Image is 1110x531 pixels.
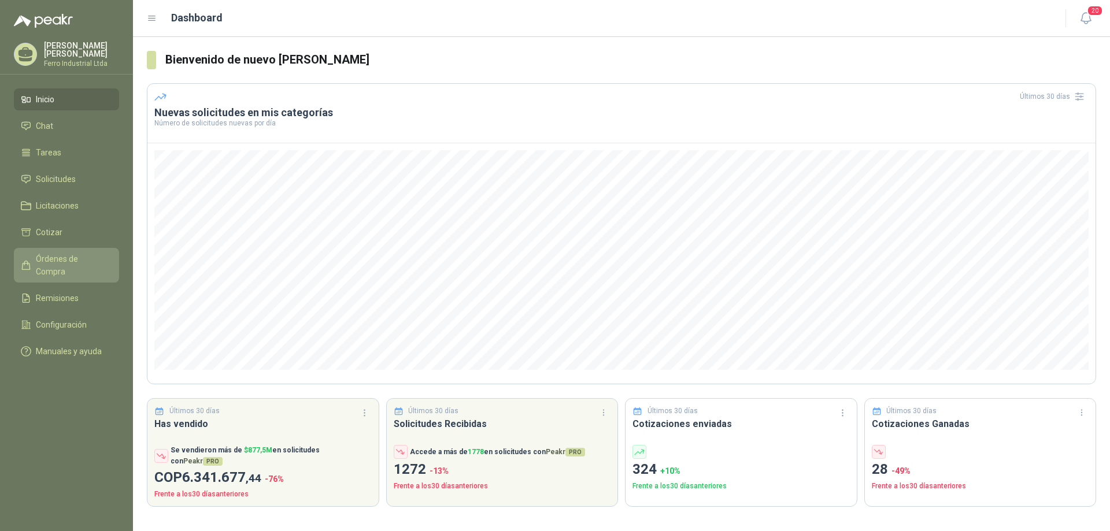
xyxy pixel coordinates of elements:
[872,459,1089,481] p: 28
[394,481,611,492] p: Frente a los 30 días anteriores
[171,445,372,467] p: Se vendieron más de en solicitudes con
[872,417,1089,431] h3: Cotizaciones Ganadas
[169,406,220,417] p: Últimos 30 días
[430,466,449,476] span: -13 %
[36,146,61,159] span: Tareas
[1075,8,1096,29] button: 20
[632,459,850,481] p: 324
[14,340,119,362] a: Manuales y ayuda
[36,318,87,331] span: Configuración
[891,466,911,476] span: -49 %
[14,195,119,217] a: Licitaciones
[1020,87,1089,106] div: Últimos 30 días
[14,168,119,190] a: Solicitudes
[36,252,108,278] span: Órdenes de Compra
[394,417,611,431] h3: Solicitudes Recibidas
[182,469,261,485] span: 6.341.677
[44,60,119,67] p: Ferro Industrial Ltda
[244,446,272,454] span: $ 877,5M
[36,120,53,132] span: Chat
[886,406,937,417] p: Últimos 30 días
[14,314,119,336] a: Configuración
[154,467,372,489] p: COP
[36,93,54,106] span: Inicio
[468,448,484,456] span: 1778
[872,481,1089,492] p: Frente a los 30 días anteriores
[154,120,1089,127] p: Número de solicitudes nuevas por día
[632,417,850,431] h3: Cotizaciones enviadas
[660,466,680,476] span: + 10 %
[14,221,119,243] a: Cotizar
[36,173,76,185] span: Solicitudes
[154,106,1089,120] h3: Nuevas solicitudes en mis categorías
[647,406,698,417] p: Últimos 30 días
[265,474,284,484] span: -76 %
[14,287,119,309] a: Remisiones
[36,199,79,212] span: Licitaciones
[183,457,223,465] span: Peakr
[14,14,73,28] img: Logo peakr
[154,417,372,431] h3: Has vendido
[1087,5,1103,16] span: 20
[36,345,102,358] span: Manuales y ayuda
[14,115,119,137] a: Chat
[171,10,223,26] h1: Dashboard
[14,88,119,110] a: Inicio
[394,459,611,481] p: 1272
[14,248,119,283] a: Órdenes de Compra
[44,42,119,58] p: [PERSON_NAME] [PERSON_NAME]
[203,457,223,466] span: PRO
[165,51,1096,69] h3: Bienvenido de nuevo [PERSON_NAME]
[154,489,372,500] p: Frente a los 30 días anteriores
[36,292,79,305] span: Remisiones
[14,142,119,164] a: Tareas
[546,448,585,456] span: Peakr
[36,226,62,239] span: Cotizar
[408,406,458,417] p: Últimos 30 días
[410,447,585,458] p: Accede a más de en solicitudes con
[246,471,261,485] span: ,44
[632,481,850,492] p: Frente a los 30 días anteriores
[565,448,585,456] span: PRO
